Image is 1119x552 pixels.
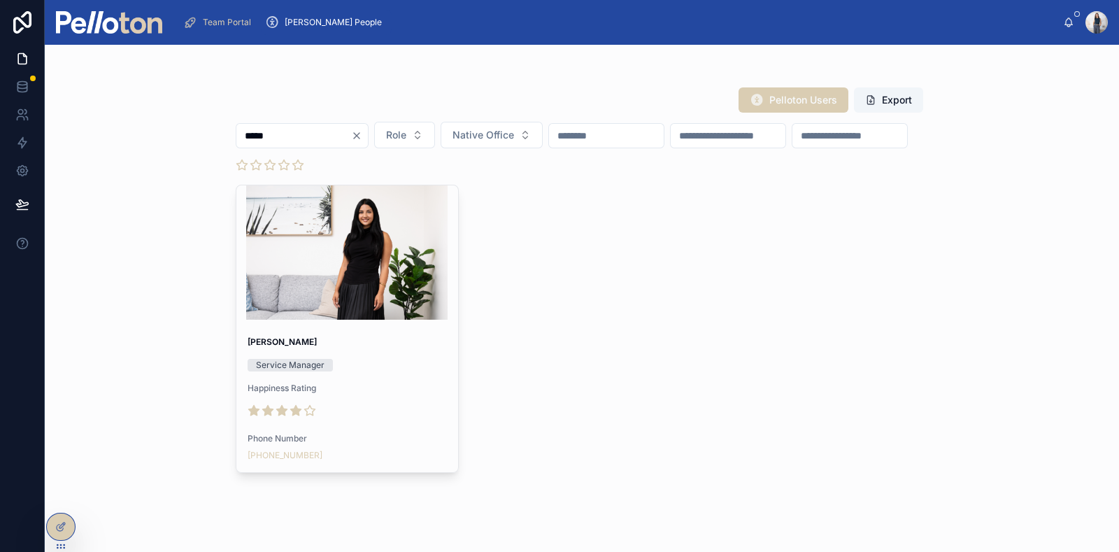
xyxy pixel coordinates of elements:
[248,433,448,444] span: Phone Number
[173,7,1063,38] div: scrollable content
[236,185,459,473] a: [PERSON_NAME]Service ManagerHappiness RatingPhone Number[PHONE_NUMBER]
[248,450,322,461] a: [PHONE_NUMBER]
[374,122,435,148] button: Select Button
[248,383,448,394] span: Happiness Rating
[452,128,514,142] span: Native Office
[256,359,325,371] div: Service Manager
[769,93,837,107] span: Pelloton Users
[285,17,382,28] span: [PERSON_NAME] People
[179,10,261,35] a: Team Portal
[854,87,923,113] button: Export
[203,17,251,28] span: Team Portal
[261,10,392,35] a: [PERSON_NAME] People
[739,87,848,113] button: Pelloton Users
[236,185,459,320] div: NialaSoley2.jpg
[441,122,543,148] button: Select Button
[386,128,406,142] span: Role
[351,130,368,141] button: Clear
[56,11,162,34] img: App logo
[248,337,317,347] strong: [PERSON_NAME]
